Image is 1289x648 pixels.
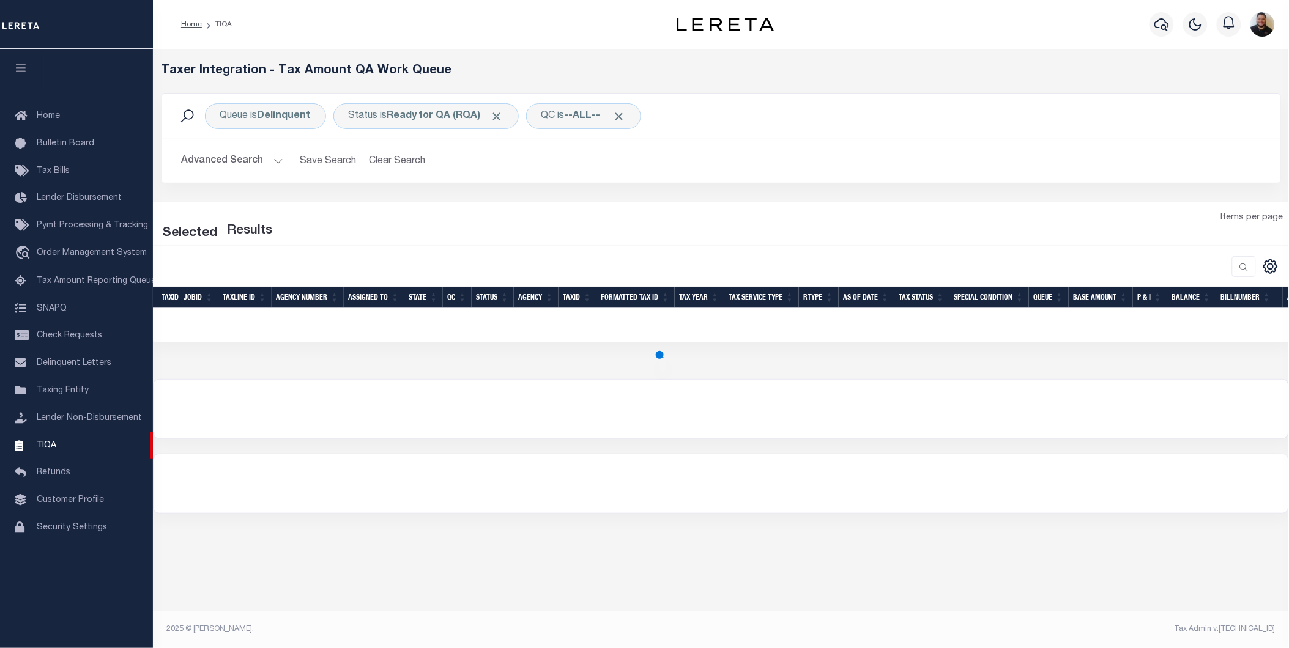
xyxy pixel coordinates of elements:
th: Base amount [1069,287,1133,308]
b: --ALL-- [565,111,601,121]
th: As Of Date [839,287,894,308]
span: Order Management System [37,249,147,257]
th: Formatted Tax ID [596,287,675,308]
button: Advanced Search [182,149,283,173]
th: TaxID [157,287,179,308]
span: Check Requests [37,331,102,340]
span: Home [37,112,60,120]
h5: Taxer Integration - Tax Amount QA Work Queue [162,64,1281,78]
div: Click to Edit [526,103,641,129]
a: Home [181,21,202,28]
div: Click to Edit [205,103,326,129]
th: Assigned To [344,287,404,308]
span: Refunds [37,468,70,477]
span: Tax Amount Reporting Queue [37,277,156,285]
span: Delinquent Letters [37,359,111,367]
span: Security Settings [37,523,107,532]
button: Save Search [293,149,364,173]
th: BillNumber [1216,287,1276,308]
i: travel_explore [15,246,34,262]
label: Results [228,221,273,241]
th: Tax Year [675,287,724,308]
th: Special Condition [949,287,1029,308]
span: Lender Disbursement [37,194,122,202]
th: Agency Number [272,287,344,308]
div: 2025 © [PERSON_NAME]. [158,624,721,635]
span: Customer Profile [37,496,104,504]
span: Click to Remove [491,110,503,123]
span: Tax Bills [37,167,70,175]
span: Pymt Processing & Tracking [37,221,148,230]
span: Lender Non-Disbursement [37,414,142,422]
li: TIQA [202,19,232,30]
span: Click to Remove [613,110,626,123]
th: Balance [1167,287,1216,308]
img: logo-dark.svg [677,18,775,31]
span: Items per page [1221,212,1283,225]
span: SNAPQ [37,304,67,312]
b: Delinquent [258,111,311,121]
th: P & I [1133,287,1167,308]
button: Clear Search [364,149,431,173]
th: Status [472,287,514,308]
div: Tax Admin v.[TECHNICAL_ID] [730,624,1276,635]
div: Selected [163,224,218,243]
th: TaxLine ID [218,287,272,308]
b: Ready for QA (RQA) [387,111,503,121]
th: QC [443,287,472,308]
span: Bulletin Board [37,139,94,148]
th: Tax Status [894,287,949,308]
th: Agency [514,287,559,308]
th: TaxID [559,287,596,308]
span: TIQA [37,441,56,449]
div: Click to Edit [333,103,519,129]
th: State [404,287,443,308]
th: Tax Service Type [724,287,799,308]
th: Queue [1029,287,1069,308]
th: RType [799,287,839,308]
th: JobID [179,287,218,308]
span: Taxing Entity [37,386,89,395]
